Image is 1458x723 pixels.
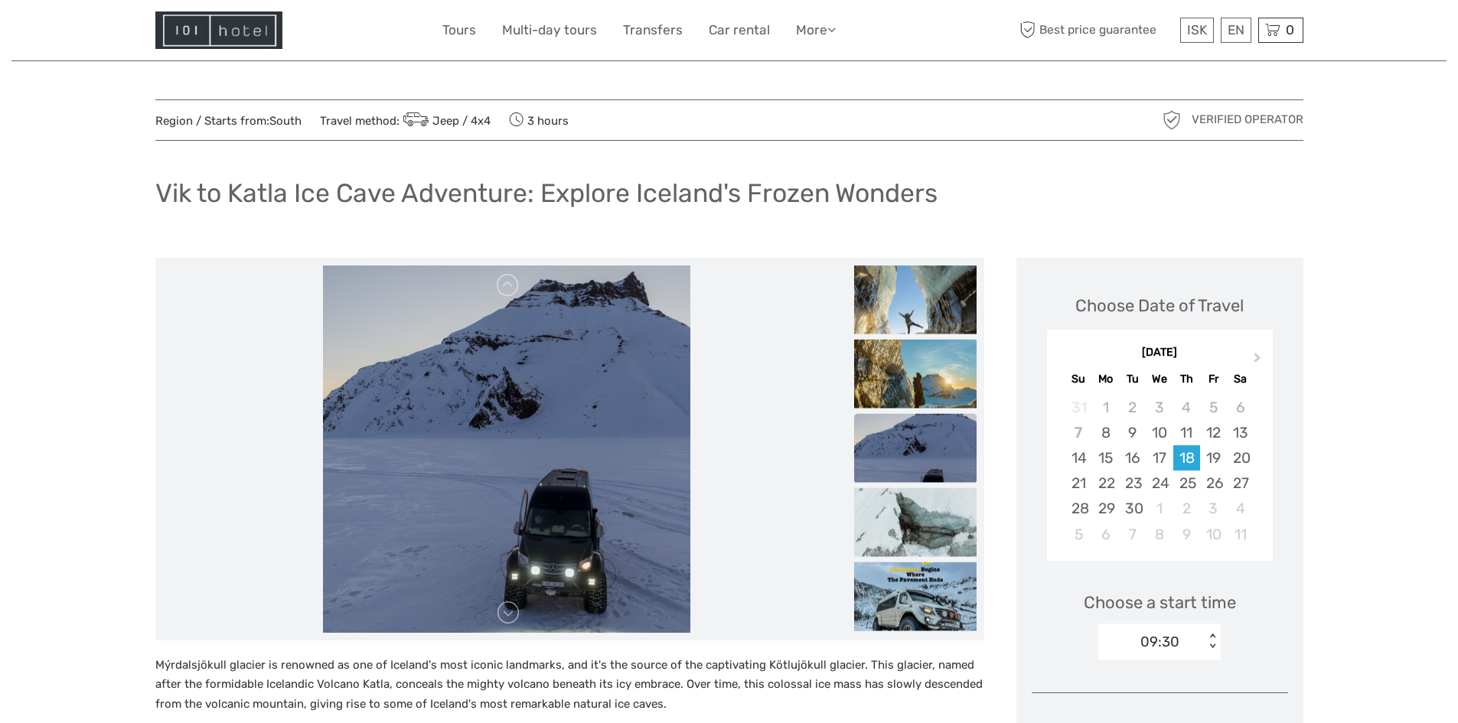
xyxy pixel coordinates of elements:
[1092,445,1119,471] div: Choose Monday, September 15th, 2025
[1173,420,1200,445] div: Choose Thursday, September 11th, 2025
[1119,420,1146,445] div: Choose Tuesday, September 9th, 2025
[1146,496,1173,521] div: Choose Wednesday, October 1st, 2025
[1119,522,1146,547] div: Choose Tuesday, October 7th, 2025
[155,177,938,209] h1: Vik to Katla Ice Cave Adventure: Explore Iceland's Frozen Wonders
[1200,522,1227,547] div: Choose Friday, October 10th, 2025
[1092,496,1119,521] div: Choose Monday, September 29th, 2025
[1247,349,1271,373] button: Next Month
[1065,445,1092,471] div: Choose Sunday, September 14th, 2025
[854,265,977,334] img: 97ab98737b31423d91676d6a67c52517_slider_thumbnail.png
[623,19,683,41] a: Transfers
[1187,22,1207,37] span: ISK
[1119,369,1146,389] div: Tu
[1206,633,1219,650] div: < >
[1092,471,1119,496] div: Choose Monday, September 22nd, 2025
[1173,522,1200,547] div: Choose Thursday, October 9th, 2025
[1160,108,1184,132] img: verified_operator_grey_128.png
[1140,632,1179,652] div: 09:30
[1065,496,1092,521] div: Choose Sunday, September 28th, 2025
[1227,496,1254,521] div: Choose Saturday, October 4th, 2025
[1047,345,1273,361] div: [DATE]
[1200,369,1227,389] div: Fr
[1016,18,1176,43] span: Best price guarantee
[1146,522,1173,547] div: Choose Wednesday, October 8th, 2025
[1146,471,1173,496] div: Choose Wednesday, September 24th, 2025
[1084,591,1236,614] span: Choose a start time
[1052,395,1267,547] div: month 2025-09
[155,656,984,715] p: Mýrdalsjökull glacier is renowned as one of Iceland's most iconic landmarks, and it's the source ...
[1200,496,1227,521] div: Choose Friday, October 3rd, 2025
[400,114,491,128] a: Jeep / 4x4
[1065,420,1092,445] div: Not available Sunday, September 7th, 2025
[854,339,977,408] img: 0c6ce967c64949fd997171b40c36144b_slider_thumbnail.png
[1200,471,1227,496] div: Choose Friday, September 26th, 2025
[1192,112,1303,128] span: Verified Operator
[1075,294,1244,318] div: Choose Date of Travel
[1065,522,1092,547] div: Choose Sunday, October 5th, 2025
[155,11,282,49] img: Hotel Information
[269,114,302,128] a: South
[1119,395,1146,420] div: Not available Tuesday, September 2nd, 2025
[1173,395,1200,420] div: Not available Thursday, September 4th, 2025
[854,562,977,630] img: 3fea181356c64523a061de2eca7b4af1_slider_thumbnail.png
[442,19,476,41] a: Tours
[796,19,836,41] a: More
[1283,22,1297,37] span: 0
[1227,471,1254,496] div: Choose Saturday, September 27th, 2025
[155,113,302,129] span: Region / Starts from:
[1227,420,1254,445] div: Choose Saturday, September 13th, 2025
[1227,395,1254,420] div: Not available Saturday, September 6th, 2025
[1227,522,1254,547] div: Choose Saturday, October 11th, 2025
[509,109,569,131] span: 3 hours
[1173,496,1200,521] div: Choose Thursday, October 2nd, 2025
[1146,445,1173,471] div: Choose Wednesday, September 17th, 2025
[323,265,690,633] img: e41187ff98284d618ea46becb996bc08_main_slider.png
[1065,369,1092,389] div: Su
[1173,369,1200,389] div: Th
[320,109,491,131] span: Travel method:
[1065,395,1092,420] div: Not available Sunday, August 31st, 2025
[1119,471,1146,496] div: Choose Tuesday, September 23rd, 2025
[1146,369,1173,389] div: We
[1092,522,1119,547] div: Choose Monday, October 6th, 2025
[1200,395,1227,420] div: Not available Friday, September 5th, 2025
[1119,496,1146,521] div: Choose Tuesday, September 30th, 2025
[1146,395,1173,420] div: Not available Wednesday, September 3rd, 2025
[1119,445,1146,471] div: Choose Tuesday, September 16th, 2025
[1092,395,1119,420] div: Not available Monday, September 1st, 2025
[1200,445,1227,471] div: Choose Friday, September 19th, 2025
[1227,445,1254,471] div: Choose Saturday, September 20th, 2025
[502,19,597,41] a: Multi-day tours
[1065,471,1092,496] div: Choose Sunday, September 21st, 2025
[1200,420,1227,445] div: Choose Friday, September 12th, 2025
[1173,471,1200,496] div: Choose Thursday, September 25th, 2025
[854,413,977,482] img: e41187ff98284d618ea46becb996bc08_slider_thumbnail.png
[1092,369,1119,389] div: Mo
[1221,18,1251,43] div: EN
[1227,369,1254,389] div: Sa
[1173,445,1200,471] div: Choose Thursday, September 18th, 2025
[1092,420,1119,445] div: Choose Monday, September 8th, 2025
[854,487,977,556] img: 9abaf70601cd489fac58506c0ce6c493_slider_thumbnail.png
[709,19,770,41] a: Car rental
[1146,420,1173,445] div: Choose Wednesday, September 10th, 2025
